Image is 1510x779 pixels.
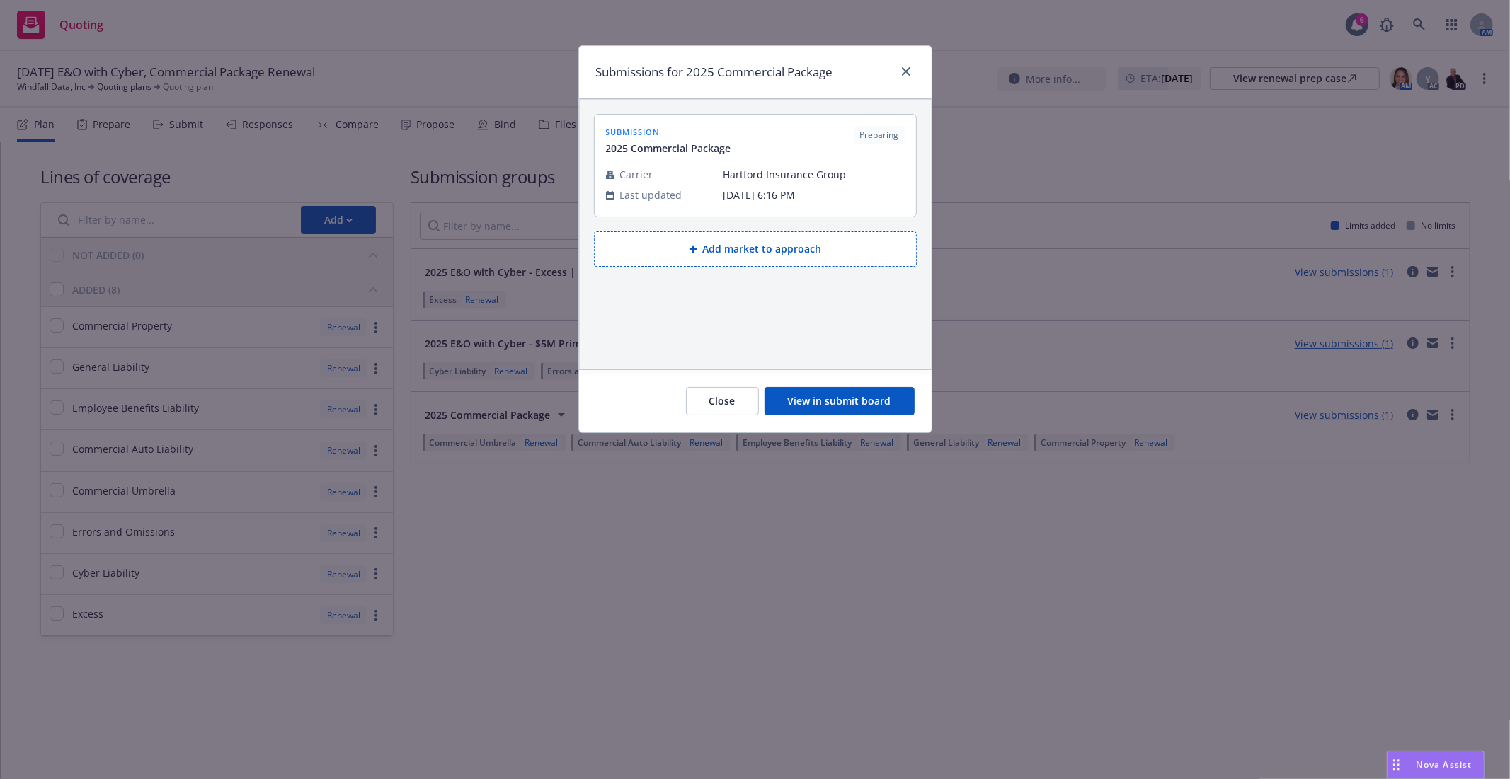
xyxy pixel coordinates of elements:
[606,126,731,138] span: submission
[1417,758,1472,771] span: Nova Assist
[594,231,917,267] button: Add market to approach
[723,187,905,202] span: [DATE] 6:16 PM
[606,141,731,156] span: 2025 Commercial Package
[723,167,905,182] span: Hartford Insurance Group
[1387,751,1485,779] button: Nova Assist
[1388,751,1405,778] div: Drag to move
[620,167,653,182] span: Carrier
[596,63,833,81] h1: Submissions for 2025 Commercial Package
[898,63,915,80] a: close
[860,129,899,142] span: Preparing
[765,387,915,415] button: View in submit board
[620,187,682,202] span: Last updated
[686,387,759,415] button: Close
